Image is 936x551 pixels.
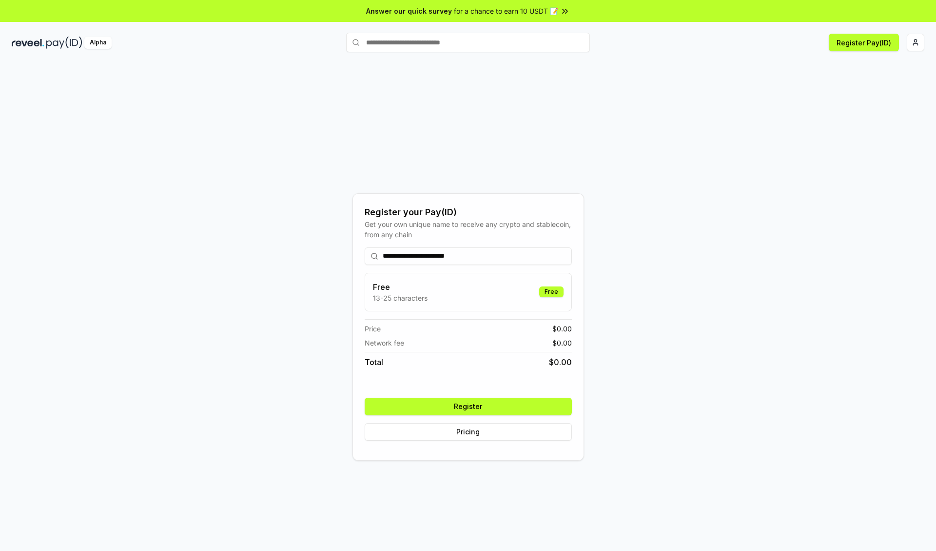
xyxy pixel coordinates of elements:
[365,324,381,334] span: Price
[365,423,572,441] button: Pricing
[365,219,572,240] div: Get your own unique name to receive any crypto and stablecoin, from any chain
[539,286,564,297] div: Free
[552,324,572,334] span: $ 0.00
[365,205,572,219] div: Register your Pay(ID)
[365,338,404,348] span: Network fee
[366,6,452,16] span: Answer our quick survey
[46,37,82,49] img: pay_id
[365,356,383,368] span: Total
[454,6,558,16] span: for a chance to earn 10 USDT 📝
[12,37,44,49] img: reveel_dark
[365,398,572,415] button: Register
[84,37,112,49] div: Alpha
[373,281,428,293] h3: Free
[552,338,572,348] span: $ 0.00
[829,34,899,51] button: Register Pay(ID)
[549,356,572,368] span: $ 0.00
[373,293,428,303] p: 13-25 characters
